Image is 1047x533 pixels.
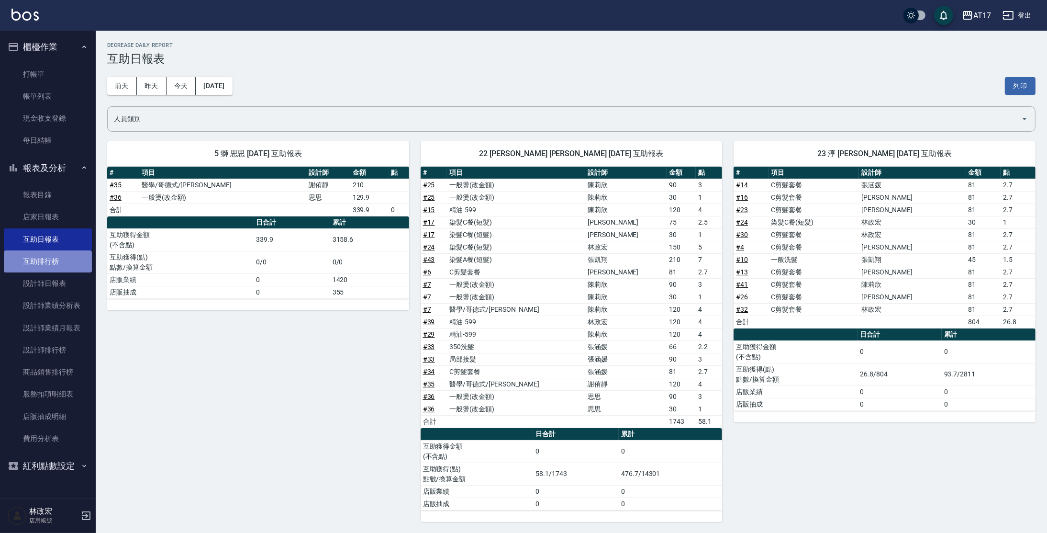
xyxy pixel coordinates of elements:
th: # [734,167,769,179]
button: Open [1017,111,1032,126]
th: 日合計 [533,428,619,441]
td: 林政宏 [585,316,667,328]
a: #34 [423,368,435,375]
td: 90 [667,353,696,365]
td: 93.7/2811 [942,363,1036,386]
a: #7 [423,306,431,313]
td: 染髮C餐(短髮) [447,228,585,241]
td: 0/0 [254,251,330,273]
a: 服務扣項明細表 [4,383,92,405]
td: 2.7 [1001,303,1036,316]
table: a dense table [107,167,409,216]
td: [PERSON_NAME] [859,291,966,303]
td: 58.1 [696,415,722,428]
td: 1420 [330,273,409,286]
button: 列印 [1005,77,1036,95]
td: 30 [667,291,696,303]
td: 2.7 [696,266,722,278]
td: 精油-599 [447,316,585,328]
a: 設計師排行榜 [4,339,92,361]
button: save [934,6,953,25]
td: 0 [858,340,942,363]
a: #30 [736,231,748,238]
a: #16 [736,193,748,201]
a: 互助排行榜 [4,250,92,272]
td: 120 [667,303,696,316]
a: #36 [423,405,435,413]
td: 2.7 [1001,241,1036,253]
td: 2.7 [1001,191,1036,204]
td: 互助獲得金額 (不含點) [734,340,858,363]
a: #35 [110,181,122,189]
td: 0 [858,386,942,398]
h3: 互助日報表 [107,52,1036,66]
a: 互助日報表 [4,228,92,250]
span: 5 獅 思思 [DATE] 互助報表 [119,149,398,159]
td: 3 [696,179,722,191]
td: 互助獲得金額 (不含點) [421,440,534,463]
td: 0 [254,273,330,286]
td: 2.7 [1001,291,1036,303]
td: 4 [696,303,722,316]
a: #7 [423,293,431,301]
td: 一般燙(改金額) [447,179,585,191]
td: 染髮C餐(短髮) [769,216,859,228]
td: 張凱翔 [859,253,966,266]
th: 設計師 [859,167,966,179]
th: 點 [389,167,409,179]
a: #24 [423,243,435,251]
td: 4 [696,204,722,216]
td: 1 [696,403,722,415]
th: 點 [1001,167,1036,179]
a: #25 [423,181,435,189]
td: 1 [696,191,722,204]
p: 店用帳號 [29,516,78,525]
td: 0 [942,340,1036,363]
th: # [107,167,139,179]
td: 81 [667,266,696,278]
td: [PERSON_NAME] [585,216,667,228]
h2: Decrease Daily Report [107,42,1036,48]
td: 局部接髮 [447,353,585,365]
td: 476.7/14301 [619,463,722,485]
td: 一般燙(改金額) [447,403,585,415]
td: 互助獲得金額 (不含點) [107,228,254,251]
a: 現金收支登錄 [4,107,92,129]
td: 3158.6 [330,228,409,251]
td: 58.1/1743 [533,463,619,485]
td: C剪髮套餐 [769,204,859,216]
a: #10 [736,256,748,263]
td: 店販抽成 [734,398,858,410]
td: 81 [667,365,696,378]
td: 30 [667,228,696,241]
td: C剪髮套餐 [769,191,859,204]
td: 3 [696,353,722,365]
td: 2.5 [696,216,722,228]
td: 2.7 [1001,228,1036,241]
td: C剪髮套餐 [769,266,859,278]
td: 合計 [107,204,139,216]
a: 商品銷售排行榜 [4,361,92,383]
td: 林政宏 [859,216,966,228]
td: 林政宏 [859,303,966,316]
td: [PERSON_NAME] [585,266,667,278]
a: 打帳單 [4,63,92,85]
button: 報表及分析 [4,156,92,181]
a: #33 [423,343,435,351]
th: 金額 [966,167,1001,179]
td: 陳莉欣 [585,328,667,340]
td: 210 [350,179,389,191]
th: 日合計 [858,329,942,341]
td: C剪髮套餐 [769,291,859,303]
button: 登出 [999,7,1036,24]
td: 0 [533,498,619,510]
td: C剪髮套餐 [769,179,859,191]
h5: 林政宏 [29,507,78,516]
td: 互助獲得(點) 點數/換算金額 [734,363,858,386]
td: 75 [667,216,696,228]
td: 120 [667,378,696,390]
a: 店家日報表 [4,206,92,228]
td: 染髮C餐(短髮) [447,216,585,228]
td: 0 [254,286,330,298]
td: 店販抽成 [107,286,254,298]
